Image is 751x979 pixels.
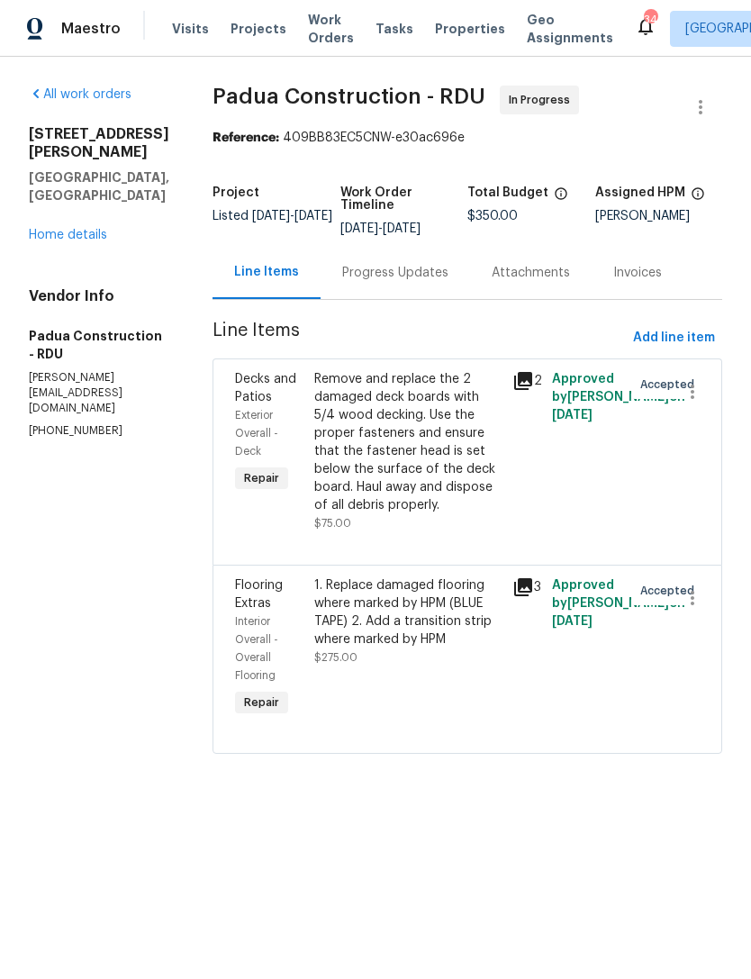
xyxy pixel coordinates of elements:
span: Listed [213,210,332,222]
span: [DATE] [552,615,593,628]
b: Reference: [213,131,279,144]
span: Properties [435,20,505,38]
p: [PHONE_NUMBER] [29,423,169,439]
div: Remove and replace the 2 damaged deck boards with 5/4 wood decking. Use the proper fasteners and ... [314,370,502,514]
span: $75.00 [314,518,351,529]
span: [DATE] [340,222,378,235]
span: Exterior Overall - Deck [235,410,278,457]
span: Flooring Extras [235,579,283,610]
div: 2 [512,370,541,392]
span: Work Orders [308,11,354,47]
h5: Total Budget [467,186,548,199]
div: Invoices [613,264,662,282]
h4: Vendor Info [29,287,169,305]
span: Accepted [640,376,701,394]
div: 1. Replace damaged flooring where marked by HPM (BLUE TAPE) 2. Add a transition strip where marke... [314,576,502,648]
span: Line Items [213,322,626,355]
span: Padua Construction - RDU [213,86,485,107]
div: [PERSON_NAME] [595,210,723,222]
span: - [252,210,332,222]
span: [DATE] [552,409,593,422]
h5: Work Order Timeline [340,186,468,212]
span: In Progress [509,91,577,109]
span: The total cost of line items that have been proposed by Opendoor. This sum includes line items th... [554,186,568,210]
button: Add line item [626,322,722,355]
a: All work orders [29,88,131,101]
span: Geo Assignments [527,11,613,47]
span: Approved by [PERSON_NAME] on [552,579,685,628]
div: 409BB83EC5CNW-e30ac696e [213,129,722,147]
span: $350.00 [467,210,518,222]
h5: Assigned HPM [595,186,685,199]
span: Maestro [61,20,121,38]
span: Accepted [640,582,701,600]
h5: [GEOGRAPHIC_DATA], [GEOGRAPHIC_DATA] [29,168,169,204]
h5: Padua Construction - RDU [29,327,169,363]
span: $275.00 [314,652,357,663]
span: Add line item [633,327,715,349]
div: 3 [512,576,541,598]
div: Line Items [234,263,299,281]
span: Projects [231,20,286,38]
span: [DATE] [383,222,421,235]
span: Tasks [375,23,413,35]
div: Progress Updates [342,264,448,282]
span: - [340,222,421,235]
span: [DATE] [252,210,290,222]
span: Repair [237,469,286,487]
span: [DATE] [294,210,332,222]
span: The hpm assigned to this work order. [691,186,705,210]
h5: Project [213,186,259,199]
span: Visits [172,20,209,38]
h2: [STREET_ADDRESS][PERSON_NAME] [29,125,169,161]
span: Repair [237,693,286,712]
div: Attachments [492,264,570,282]
div: 34 [644,11,656,29]
span: Interior Overall - Overall Flooring [235,616,278,681]
p: [PERSON_NAME][EMAIL_ADDRESS][DOMAIN_NAME] [29,370,169,416]
span: Decks and Patios [235,373,296,403]
a: Home details [29,229,107,241]
span: Approved by [PERSON_NAME] on [552,373,685,422]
